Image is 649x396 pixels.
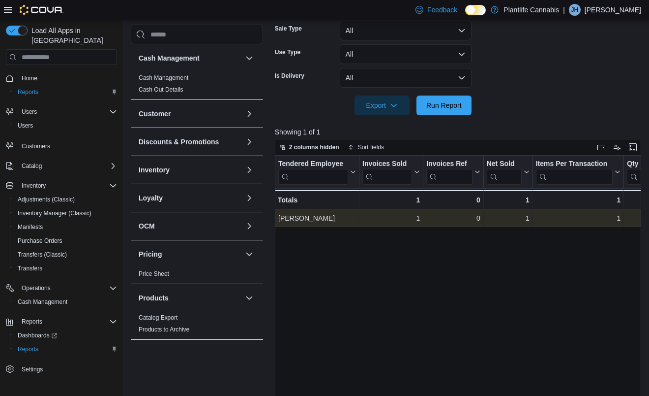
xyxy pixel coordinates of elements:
[563,4,565,16] p: |
[358,143,384,151] span: Sort fields
[18,331,57,339] span: Dashboards
[18,160,46,172] button: Catalog
[14,296,117,308] span: Cash Management
[14,120,37,132] a: Users
[18,140,54,152] a: Customers
[22,365,43,373] span: Settings
[139,53,241,63] button: Cash Management
[18,345,38,353] span: Reports
[2,159,121,173] button: Catalog
[362,160,412,169] div: Invoices Sold
[2,71,121,85] button: Home
[22,142,50,150] span: Customers
[340,21,472,40] button: All
[18,72,41,84] a: Home
[14,221,47,233] a: Manifests
[14,86,42,98] a: Reports
[18,282,117,294] span: Operations
[139,270,169,278] span: Price Sheet
[426,160,480,185] button: Invoices Ref
[131,312,263,339] div: Products
[139,193,241,203] button: Loyalty
[340,44,472,64] button: All
[22,74,37,82] span: Home
[14,343,117,355] span: Reports
[243,292,255,304] button: Products
[22,162,42,170] span: Catalog
[340,68,472,88] button: All
[139,137,219,147] h3: Discounts & Promotions
[2,138,121,153] button: Customers
[243,192,255,204] button: Loyalty
[14,207,117,219] span: Inventory Manager (Classic)
[14,343,42,355] a: Reports
[362,212,420,224] div: 1
[2,315,121,329] button: Reports
[14,194,117,205] span: Adjustments (Classic)
[585,4,641,16] p: [PERSON_NAME]
[18,139,117,152] span: Customers
[10,329,121,342] a: Dashboards
[426,194,480,206] div: 0
[278,160,356,185] button: Tendered Employee
[14,207,95,219] a: Inventory Manager (Classic)
[139,74,188,81] a: Cash Management
[595,141,607,153] button: Keyboard shortcuts
[18,180,50,192] button: Inventory
[362,160,412,185] div: Invoices Sold
[486,160,521,169] div: Net Sold
[18,363,117,375] span: Settings
[275,25,302,33] label: Sale Type
[18,122,33,130] span: Users
[22,318,42,326] span: Reports
[486,160,529,185] button: Net Sold
[10,193,121,206] button: Adjustments (Classic)
[278,212,356,224] div: [PERSON_NAME]
[486,194,529,206] div: 1
[426,160,472,169] div: Invoices Ref
[18,180,117,192] span: Inventory
[139,109,241,119] button: Customer
[2,179,121,193] button: Inventory
[243,108,255,120] button: Customer
[18,251,67,259] span: Transfers (Classic)
[10,119,121,132] button: Users
[20,5,63,15] img: Cova
[486,160,521,185] div: Net Sold
[139,221,241,231] button: OCM
[275,141,343,153] button: 2 columns hidden
[139,53,200,63] h3: Cash Management
[18,282,55,294] button: Operations
[22,108,37,116] span: Users
[362,160,420,185] button: Invoices Sold
[139,165,170,175] h3: Inventory
[465,15,466,16] span: Dark Mode
[18,106,41,118] button: Users
[139,137,241,147] button: Discounts & Promotions
[139,86,183,93] a: Cash Out Details
[611,141,623,153] button: Display options
[426,160,472,185] div: Invoices Ref
[139,74,188,82] span: Cash Management
[426,100,462,110] span: Run Report
[28,26,117,45] span: Load All Apps in [GEOGRAPHIC_DATA]
[275,127,645,137] p: Showing 1 of 1
[10,248,121,262] button: Transfers (Classic)
[275,48,300,56] label: Use Type
[18,196,75,203] span: Adjustments (Classic)
[503,4,559,16] p: Plantlife Cannabis
[465,5,486,15] input: Dark Mode
[2,362,121,376] button: Settings
[360,96,404,115] span: Export
[131,72,263,99] div: Cash Management
[139,193,163,203] h3: Loyalty
[10,342,121,356] button: Reports
[627,141,639,153] button: Enter fullscreen
[344,141,388,153] button: Sort fields
[131,268,263,284] div: Pricing
[14,249,71,261] a: Transfers (Classic)
[18,237,62,245] span: Purchase Orders
[243,248,255,260] button: Pricing
[10,295,121,309] button: Cash Management
[535,160,613,169] div: Items Per Transaction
